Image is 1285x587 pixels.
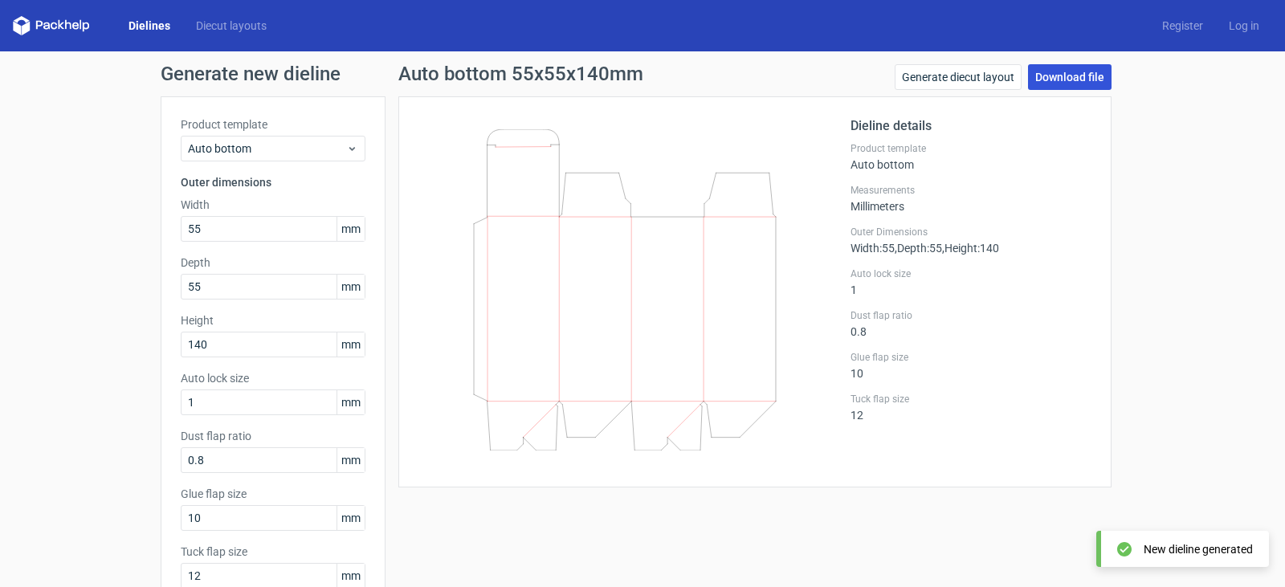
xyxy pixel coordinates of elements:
div: Auto bottom [851,142,1091,171]
label: Product template [851,142,1091,155]
span: mm [337,390,365,414]
h3: Outer dimensions [181,174,365,190]
label: Dust flap ratio [181,428,365,444]
label: Height [181,312,365,328]
a: Generate diecut layout [895,64,1022,90]
a: Log in [1216,18,1272,34]
div: 10 [851,351,1091,380]
span: , Height : 140 [942,242,999,255]
label: Glue flap size [851,351,1091,364]
div: New dieline generated [1144,541,1253,557]
label: Depth [181,255,365,271]
a: Dielines [116,18,183,34]
span: mm [337,448,365,472]
label: Auto lock size [851,267,1091,280]
label: Tuck flap size [851,393,1091,406]
div: 0.8 [851,309,1091,338]
label: Dust flap ratio [851,309,1091,322]
h2: Dieline details [851,116,1091,136]
label: Glue flap size [181,486,365,502]
label: Outer Dimensions [851,226,1091,238]
a: Diecut layouts [183,18,279,34]
label: Product template [181,116,365,132]
a: Register [1149,18,1216,34]
span: , Depth : 55 [895,242,942,255]
label: Measurements [851,184,1091,197]
span: Width : 55 [851,242,895,255]
h1: Auto bottom 55x55x140mm [398,64,643,84]
span: mm [337,332,365,357]
a: Download file [1028,64,1112,90]
div: 1 [851,267,1091,296]
span: Auto bottom [188,141,346,157]
h1: Generate new dieline [161,64,1124,84]
span: mm [337,275,365,299]
label: Tuck flap size [181,544,365,560]
label: Width [181,197,365,213]
span: mm [337,506,365,530]
div: Millimeters [851,184,1091,213]
div: 12 [851,393,1091,422]
label: Auto lock size [181,370,365,386]
span: mm [337,217,365,241]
